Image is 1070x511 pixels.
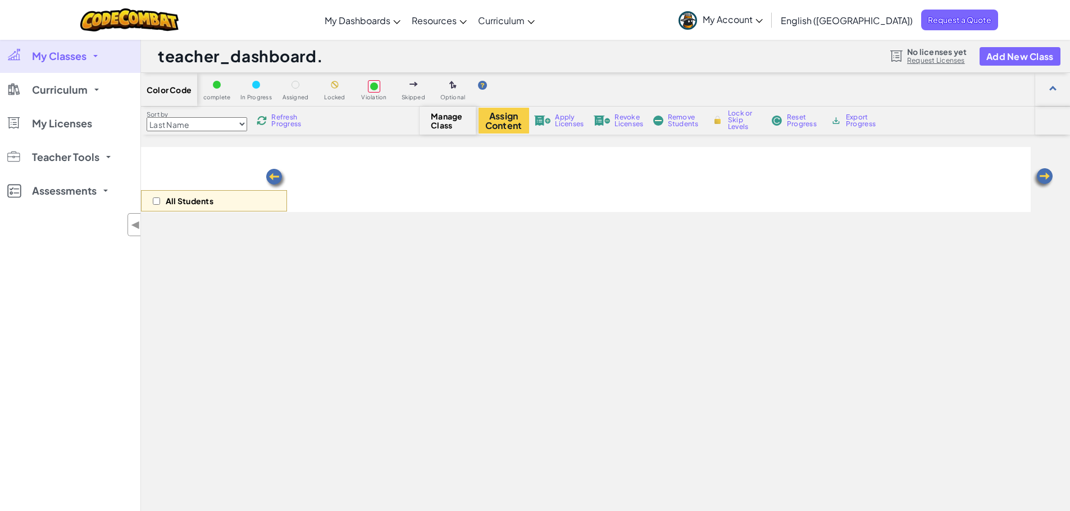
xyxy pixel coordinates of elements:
span: Lock or Skip Levels [728,110,761,130]
span: Revoke Licenses [614,114,643,127]
span: Apply Licenses [555,114,584,127]
span: Remove Students [668,114,702,127]
span: Resources [412,15,457,26]
img: Arrow_Left.png [265,168,287,190]
img: IconSkippedLevel.svg [409,82,418,86]
img: IconRemoveStudents.svg [653,116,663,126]
span: In Progress [240,94,272,100]
span: Assigned [283,94,309,100]
img: IconLicenseApply.svg [534,116,551,126]
span: Assessments [32,186,97,196]
span: Color Code [147,85,192,94]
img: IconReload.svg [257,116,267,126]
button: Assign Content [479,108,529,133]
span: complete [203,94,231,100]
img: avatar [679,11,697,30]
span: Teacher Tools [32,152,99,162]
label: Sort by [147,110,247,119]
a: Request a Quote [921,10,998,30]
span: Curriculum [478,15,525,26]
a: Request Licenses [907,56,967,65]
span: Locked [324,94,345,100]
span: Export Progress [846,114,880,127]
span: Violation [361,94,386,100]
span: Manage Class [431,112,464,130]
img: IconOptionalLevel.svg [449,81,457,90]
img: CodeCombat logo [80,8,179,31]
img: IconLock.svg [712,115,723,125]
a: Resources [406,5,472,35]
span: ◀ [131,217,140,233]
span: Reset Progress [787,114,821,127]
img: IconArchive.svg [831,116,841,126]
img: IconHint.svg [478,81,487,90]
span: My Account [703,13,763,25]
span: Optional [440,94,466,100]
span: My Licenses [32,118,92,128]
span: Refresh Progress [271,114,306,127]
a: My Account [673,2,768,38]
a: English ([GEOGRAPHIC_DATA]) [775,5,918,35]
a: My Dashboards [319,5,406,35]
span: My Classes [32,51,86,61]
img: Arrow_Left.png [1032,167,1054,190]
span: Skipped [402,94,425,100]
h1: teacher_dashboard. [158,45,323,67]
span: No licenses yet [907,47,967,56]
img: IconLicenseRevoke.svg [594,116,611,126]
button: Add New Class [980,47,1060,66]
a: Curriculum [472,5,540,35]
span: Curriculum [32,85,88,95]
p: All Students [166,196,213,205]
img: IconReset.svg [771,116,782,126]
span: My Dashboards [325,15,390,26]
span: English ([GEOGRAPHIC_DATA]) [781,15,913,26]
